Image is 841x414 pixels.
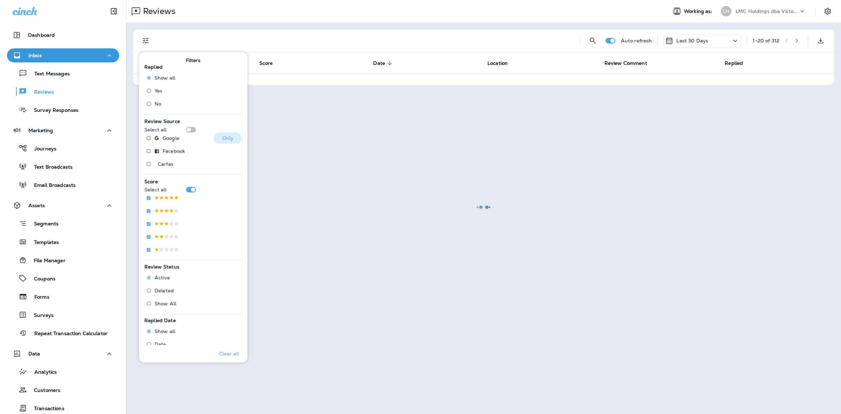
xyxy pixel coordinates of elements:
p: Forms [27,294,49,301]
button: Inbox [7,48,119,62]
button: Collapse Sidebar [104,4,124,18]
span: Replied Date [144,318,176,324]
p: File Manager [27,258,66,264]
span: Review Source [144,118,180,125]
p: Clear all [219,351,239,357]
p: Text Broadcasts [27,164,73,171]
button: Marketing [7,123,119,137]
span: Replied [144,64,163,70]
span: Deleted [155,288,174,294]
span: Yes [155,88,162,94]
button: Text Messages [7,66,119,81]
button: Clear all [216,345,242,362]
span: Filters [186,57,201,63]
p: Customers [27,387,60,394]
button: Templates [7,235,119,249]
p: Journeys [27,146,56,152]
button: Surveys [7,307,119,322]
button: Data [7,347,119,361]
span: No [155,101,161,107]
button: File Manager [7,253,119,267]
button: Segments [7,216,119,231]
p: Surveys [27,312,54,319]
p: Carfax [158,161,173,167]
button: Repeat Transaction Calculator [7,326,119,340]
p: Reviews [27,89,54,96]
p: Coupons [27,276,55,283]
p: Google [163,135,179,141]
span: Score [144,178,158,185]
button: Only [214,133,242,144]
p: Survey Responses [27,107,78,114]
p: Only [222,135,234,141]
p: Analytics [27,369,57,376]
span: Show all [155,75,175,81]
button: Reviews [7,84,119,99]
p: Email Broadcasts [27,182,76,189]
p: Marketing [28,128,53,133]
span: Review Status [144,264,179,270]
button: Dashboard [7,28,119,42]
button: Coupons [7,271,119,286]
span: Date [155,342,166,347]
div: Filters [139,48,247,362]
button: Journeys [7,141,119,156]
p: Select all [144,127,166,133]
button: Survey Responses [7,102,119,117]
p: Inbox [28,53,42,58]
p: Data [28,351,40,357]
p: Transactions [27,406,64,412]
button: Email Broadcasts [7,177,119,192]
p: Dashboard [28,32,55,38]
button: Assets [7,198,119,212]
span: Show All [155,301,176,307]
p: Facebook [163,148,185,154]
p: Segments [27,221,59,228]
span: Active [155,275,170,281]
p: Repeat Transaction Calculator [27,331,108,337]
p: Text Messages [27,71,70,77]
button: Analytics [7,364,119,379]
button: Forms [7,289,119,304]
button: Customers [7,382,119,397]
p: Assets [28,203,45,208]
button: Text Broadcasts [7,159,119,174]
span: Show all [155,329,175,334]
p: Templates [27,239,59,246]
p: Select all [144,187,166,192]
